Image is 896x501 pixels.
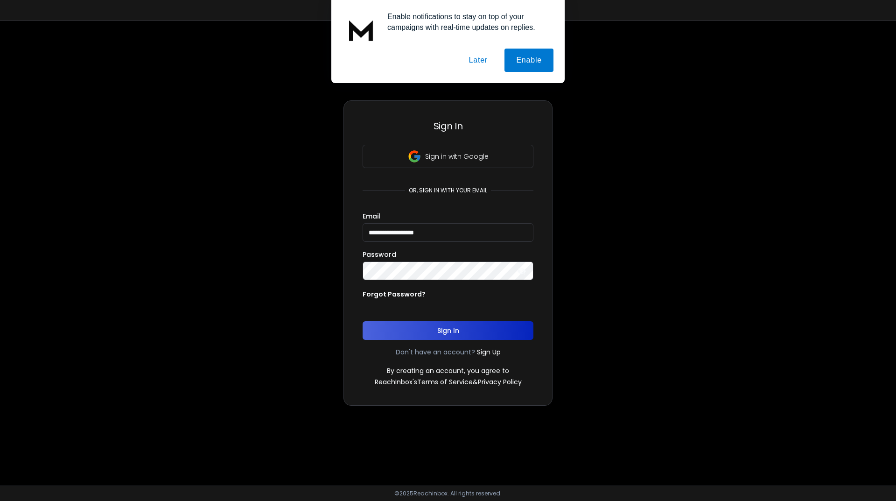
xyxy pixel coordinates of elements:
a: Terms of Service [417,377,473,387]
a: Sign Up [477,347,501,357]
p: By creating an account, you agree to [387,366,509,375]
a: Privacy Policy [478,377,522,387]
h3: Sign In [363,120,533,133]
label: Email [363,213,380,219]
button: Sign in with Google [363,145,533,168]
button: Later [457,49,499,72]
p: Forgot Password? [363,289,426,299]
img: notification icon [343,11,380,49]
button: Enable [504,49,553,72]
label: Password [363,251,396,258]
p: Don't have an account? [396,347,475,357]
p: or, sign in with your email [405,187,491,194]
p: Sign in with Google [425,152,489,161]
p: © 2025 Reachinbox. All rights reserved. [394,490,502,497]
p: ReachInbox's & [375,377,522,387]
button: Sign In [363,321,533,340]
div: Enable notifications to stay on top of your campaigns with real-time updates on replies. [380,11,553,33]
